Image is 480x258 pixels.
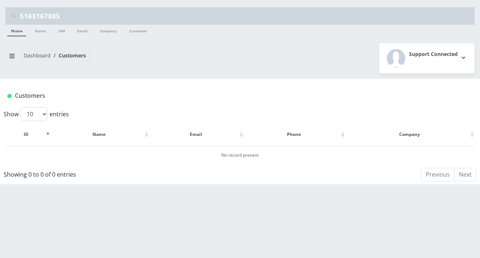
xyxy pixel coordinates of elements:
[245,124,346,145] th: Phone: activate to sort column ascending
[4,107,69,121] label: Show entries
[74,25,91,36] a: Email
[347,124,476,145] th: Company: activate to sort column ascending
[4,146,476,164] td: No record present
[4,124,51,145] th: ID: activate to sort column descending
[5,48,235,69] nav: breadcrumb
[31,25,50,36] a: Name
[7,92,393,99] h1: Customers
[421,168,455,181] a: Previous
[126,25,151,36] a: Customer
[20,9,473,23] input: Search Teltik
[409,51,458,57] h2: Support Connected
[52,124,150,145] th: Name: activate to sort column ascending
[24,52,51,59] a: Dashboard
[379,43,475,73] button: Support Connected
[151,124,245,145] th: Email: activate to sort column ascending
[454,168,476,181] a: Next
[51,52,86,59] li: Customers
[20,107,48,121] select: Showentries
[96,25,121,36] a: Company
[55,25,68,36] a: SIM
[7,25,26,36] a: Phone
[4,167,195,179] div: Showing 0 to 0 of 0 entries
